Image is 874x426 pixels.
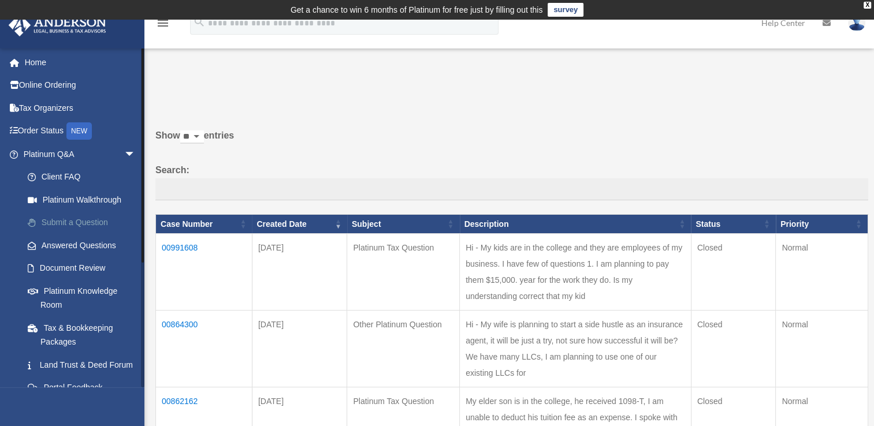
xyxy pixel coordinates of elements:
[252,214,347,234] th: Created Date: activate to sort column ascending
[16,376,153,399] a: Portal Feedback
[776,214,868,234] th: Priority: activate to sort column ascending
[16,188,153,211] a: Platinum Walkthrough
[691,311,776,387] td: Closed
[156,16,170,30] i: menu
[124,143,147,166] span: arrow_drop_down
[180,130,204,144] select: Showentries
[252,234,347,311] td: [DATE]
[691,214,776,234] th: Status: activate to sort column ascending
[864,2,871,9] div: close
[8,119,153,143] a: Order StatusNEW
[347,311,460,387] td: Other Platinum Question
[193,16,206,28] i: search
[155,128,868,155] label: Show entries
[460,311,691,387] td: Hi - My wife is planning to start a side hustle as an insurance agent, it will be just a try, not...
[691,234,776,311] td: Closed
[16,234,147,257] a: Answered Questions
[848,14,865,31] img: User Pic
[156,234,252,311] td: 00991608
[155,162,868,200] label: Search:
[156,20,170,30] a: menu
[16,316,153,353] a: Tax & Bookkeeping Packages
[8,74,153,97] a: Online Ordering
[8,51,153,74] a: Home
[776,311,868,387] td: Normal
[16,166,153,189] a: Client FAQ
[8,96,153,119] a: Tax Organizers
[291,3,543,17] div: Get a chance to win 6 months of Platinum for free just by filling out this
[347,234,460,311] td: Platinum Tax Question
[5,14,110,36] img: Anderson Advisors Platinum Portal
[16,353,153,376] a: Land Trust & Deed Forum
[16,257,153,280] a: Document Review
[16,279,153,316] a: Platinum Knowledge Room
[548,3,583,17] a: survey
[8,143,153,166] a: Platinum Q&Aarrow_drop_down
[16,211,153,234] a: Submit a Question
[460,234,691,311] td: Hi - My kids are in the college and they are employees of my business. I have few of questions 1....
[66,122,92,140] div: NEW
[156,214,252,234] th: Case Number: activate to sort column ascending
[347,214,460,234] th: Subject: activate to sort column ascending
[460,214,691,234] th: Description: activate to sort column ascending
[252,311,347,387] td: [DATE]
[776,234,868,311] td: Normal
[155,178,868,200] input: Search:
[156,311,252,387] td: 00864300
